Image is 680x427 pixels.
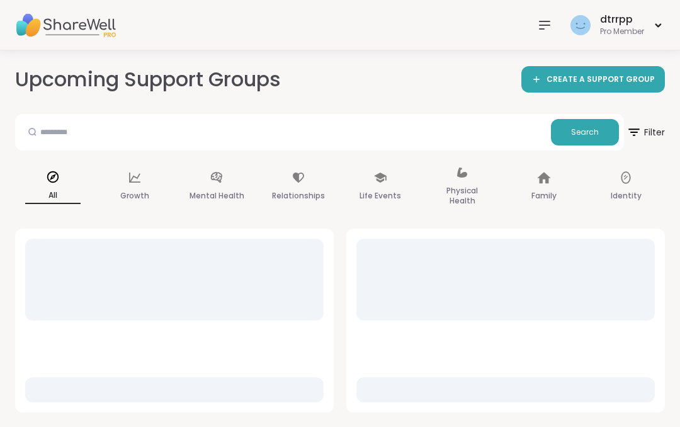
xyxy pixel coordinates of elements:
p: Mental Health [190,188,244,203]
p: Identity [611,188,642,203]
img: ShareWell Nav Logo [15,3,116,47]
p: Growth [120,188,149,203]
a: CREATE A SUPPORT GROUP [521,66,665,93]
p: Relationships [272,188,325,203]
p: Physical Health [434,183,490,208]
button: Filter [626,114,665,151]
h2: Upcoming Support Groups [15,65,281,94]
span: Filter [626,117,665,147]
img: dtrrpp [570,15,591,35]
div: Pro Member [600,26,644,37]
span: CREATE A SUPPORT GROUP [547,74,655,85]
p: Life Events [360,188,401,203]
button: Search [551,119,619,145]
div: dtrrpp [600,13,644,26]
p: All [25,188,81,204]
p: Family [531,188,557,203]
span: Search [571,127,599,138]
